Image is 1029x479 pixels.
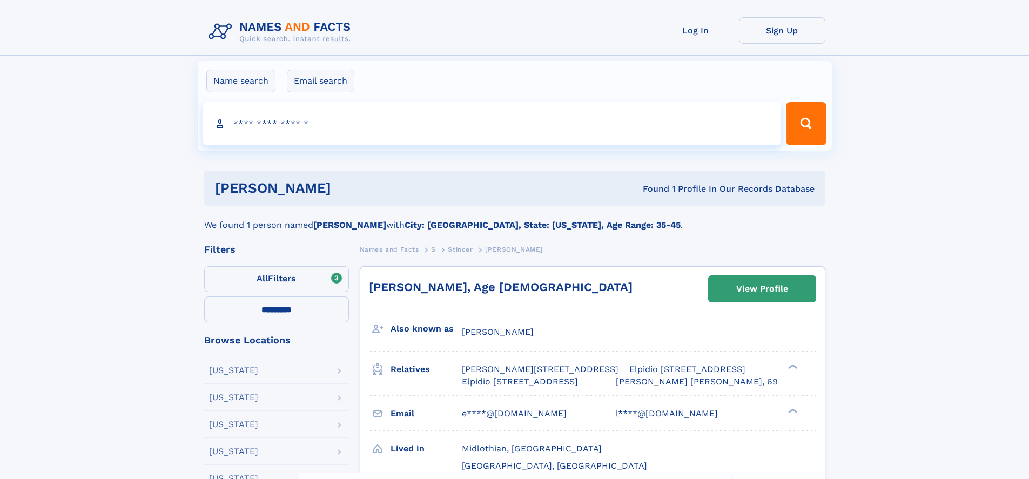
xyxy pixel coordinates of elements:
[204,266,349,292] label: Filters
[462,443,602,454] span: Midlothian, [GEOGRAPHIC_DATA]
[209,393,258,402] div: [US_STATE]
[391,404,462,423] h3: Email
[485,246,543,253] span: [PERSON_NAME]
[287,70,354,92] label: Email search
[785,407,798,414] div: ❯
[391,360,462,379] h3: Relatives
[785,363,798,370] div: ❯
[209,447,258,456] div: [US_STATE]
[405,220,681,230] b: City: [GEOGRAPHIC_DATA], State: [US_STATE], Age Range: 35-45
[448,242,473,256] a: Stincer
[203,102,782,145] input: search input
[462,363,618,375] a: [PERSON_NAME][STREET_ADDRESS]
[431,246,436,253] span: S
[739,17,825,44] a: Sign Up
[391,320,462,338] h3: Also known as
[257,273,268,284] span: All
[448,246,473,253] span: Stincer
[204,206,825,232] div: We found 1 person named with .
[369,280,633,294] a: [PERSON_NAME], Age [DEMOGRAPHIC_DATA]
[709,276,816,302] a: View Profile
[204,17,360,46] img: Logo Names and Facts
[462,376,578,388] a: Elpidio [STREET_ADDRESS]
[653,17,739,44] a: Log In
[629,363,745,375] a: Elpidio [STREET_ADDRESS]
[360,242,419,256] a: Names and Facts
[204,245,349,254] div: Filters
[209,420,258,429] div: [US_STATE]
[206,70,275,92] label: Name search
[313,220,386,230] b: [PERSON_NAME]
[786,102,826,145] button: Search Button
[487,183,815,195] div: Found 1 Profile In Our Records Database
[462,461,647,471] span: [GEOGRAPHIC_DATA], [GEOGRAPHIC_DATA]
[204,335,349,345] div: Browse Locations
[391,440,462,458] h3: Lived in
[462,327,534,337] span: [PERSON_NAME]
[431,242,436,256] a: S
[616,376,778,388] a: [PERSON_NAME] [PERSON_NAME], 69
[736,276,788,301] div: View Profile
[215,181,487,195] h1: [PERSON_NAME]
[209,366,258,375] div: [US_STATE]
